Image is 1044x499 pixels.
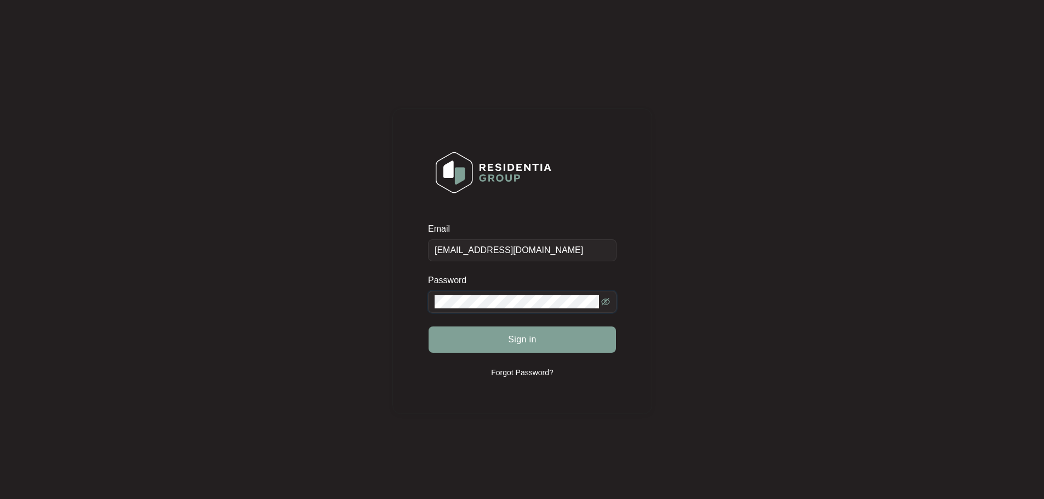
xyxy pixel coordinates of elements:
[508,333,537,346] span: Sign in
[428,275,475,286] label: Password
[428,223,458,234] label: Email
[429,326,616,353] button: Sign in
[491,367,554,378] p: Forgot Password?
[429,145,558,200] img: Login Logo
[428,239,617,261] input: Email
[435,295,599,308] input: Password
[601,297,610,306] span: eye-invisible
